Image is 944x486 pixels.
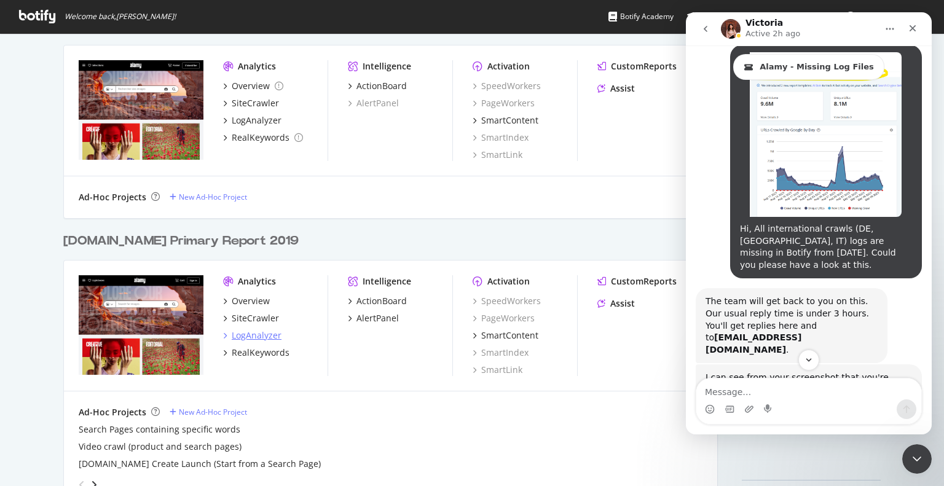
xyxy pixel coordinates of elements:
[223,312,279,324] a: SiteCrawler
[610,82,635,95] div: Assist
[79,275,203,375] img: alamy.com
[597,297,635,310] a: Assist
[348,312,399,324] a: AlertPanel
[836,7,938,26] button: [PERSON_NAME]
[487,275,530,288] div: Activation
[223,114,281,127] a: LogAnalyzer
[356,295,407,307] div: ActionBoard
[348,80,407,92] a: ActionBoard
[232,114,281,127] div: LogAnalyzer
[473,114,538,127] a: SmartContent
[232,97,279,109] div: SiteCrawler
[487,60,530,73] div: Activation
[232,80,270,92] div: Overview
[473,295,541,307] a: SpeedWorkers
[481,114,538,127] div: SmartContent
[356,80,407,92] div: ActionBoard
[238,275,276,288] div: Analytics
[232,295,270,307] div: Overview
[223,97,279,109] a: SiteCrawler
[473,97,535,109] a: PageWorkers
[610,297,635,310] div: Assist
[65,12,176,22] span: Welcome back, [PERSON_NAME] !
[473,329,538,342] a: SmartContent
[79,191,146,203] div: Ad-Hoc Projects
[363,275,411,288] div: Intelligence
[79,60,203,160] img: alamyimages.fr
[902,444,932,474] iframe: Intercom live chat
[232,329,281,342] div: LogAnalyzer
[473,131,529,144] a: SmartIndex
[597,275,677,288] a: CustomReports
[170,407,247,417] a: New Ad-Hoc Project
[611,275,677,288] div: CustomReports
[473,80,541,92] a: SpeedWorkers
[223,131,303,144] a: RealKeywords
[223,329,281,342] a: LogAnalyzer
[348,97,399,109] a: AlertPanel
[170,192,247,202] a: New Ad-Hoc Project
[773,10,836,23] div: Organizations
[79,423,240,436] div: Search Pages containing specific words
[611,60,677,73] div: CustomReports
[238,60,276,73] div: Analytics
[473,347,529,359] a: SmartIndex
[232,131,289,144] div: RealKeywords
[63,232,304,250] a: [DOMAIN_NAME] Primary Report 2019
[597,60,677,73] a: CustomReports
[597,82,635,95] a: Assist
[79,406,146,418] div: Ad-Hoc Projects
[860,11,918,22] span: Rini Chandra
[179,192,247,202] div: New Ad-Hoc Project
[348,295,407,307] a: ActionBoard
[473,312,535,324] a: PageWorkers
[481,329,538,342] div: SmartContent
[687,10,759,23] div: Knowledge Base
[686,12,932,434] iframe: Intercom live chat
[79,441,242,453] a: Video crawl (product and search pages)
[223,80,283,92] a: Overview
[79,458,321,470] a: [DOMAIN_NAME] Create Launch (Start from a Search Page)
[232,347,289,359] div: RealKeywords
[473,364,522,376] a: SmartLink
[608,10,674,23] div: Botify Academy
[356,312,399,324] div: AlertPanel
[232,312,279,324] div: SiteCrawler
[473,149,522,161] a: SmartLink
[363,60,411,73] div: Intelligence
[223,347,289,359] a: RealKeywords
[63,232,299,250] div: [DOMAIN_NAME] Primary Report 2019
